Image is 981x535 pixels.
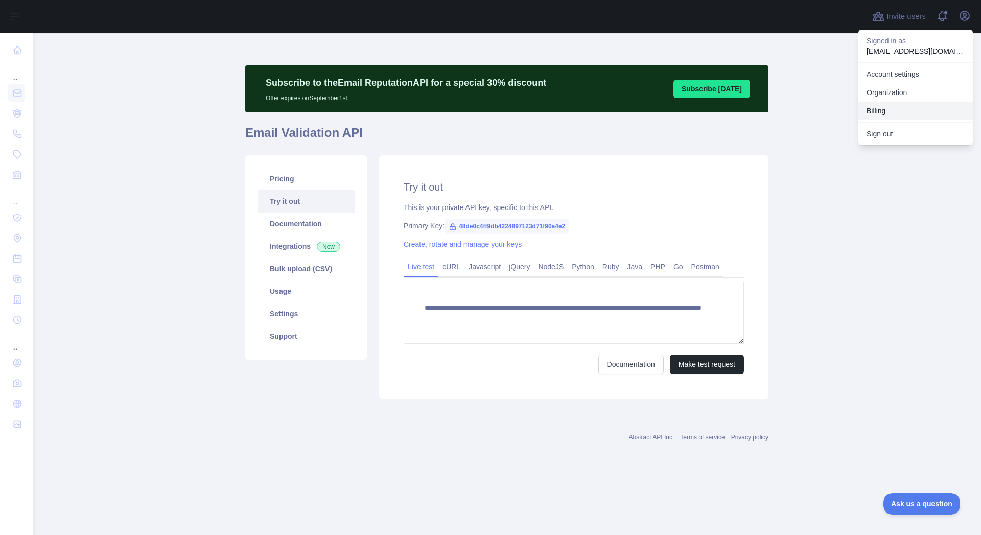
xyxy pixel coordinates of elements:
[598,259,623,275] a: Ruby
[673,80,750,98] button: Subscribe [DATE]
[669,259,687,275] a: Go
[883,493,961,515] iframe: Toggle Customer Support
[258,190,355,213] a: Try it out
[258,168,355,190] a: Pricing
[870,8,928,25] button: Invite users
[258,280,355,303] a: Usage
[317,242,340,252] span: New
[858,65,973,83] a: Account settings
[258,303,355,325] a: Settings
[404,221,744,231] div: Primary Key:
[245,125,768,149] h1: Email Validation API
[646,259,669,275] a: PHP
[404,259,438,275] a: Live test
[687,259,723,275] a: Postman
[258,235,355,258] a: Integrations New
[505,259,534,275] a: jQuery
[670,355,744,374] button: Make test request
[629,434,674,441] a: Abstract API Inc.
[8,331,25,352] div: ...
[867,46,965,56] p: [EMAIL_ADDRESS][DOMAIN_NAME]
[404,240,522,248] a: Create, rotate and manage your keys
[8,61,25,82] div: ...
[404,180,744,194] h2: Try it out
[623,259,647,275] a: Java
[266,76,546,90] p: Subscribe to the Email Reputation API for a special 30 % discount
[534,259,568,275] a: NodeJS
[258,258,355,280] a: Bulk upload (CSV)
[266,90,546,102] p: Offer expires on September 1st.
[886,11,926,22] span: Invite users
[445,219,569,234] span: 48de0c4ff9db4224897123d71f90a4e2
[568,259,598,275] a: Python
[867,36,965,46] p: Signed in as
[858,83,973,102] a: Organization
[858,125,973,143] button: Sign out
[598,355,664,374] a: Documentation
[731,434,768,441] a: Privacy policy
[680,434,725,441] a: Terms of service
[464,259,505,275] a: Javascript
[858,102,973,120] button: Billing
[258,325,355,347] a: Support
[8,186,25,206] div: ...
[258,213,355,235] a: Documentation
[404,202,744,213] div: This is your private API key, specific to this API.
[438,259,464,275] a: cURL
